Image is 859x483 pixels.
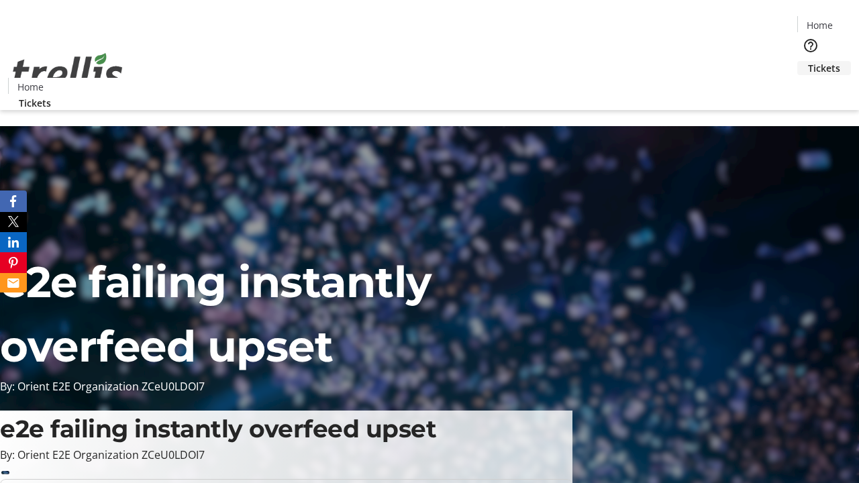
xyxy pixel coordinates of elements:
button: Help [797,32,824,59]
button: Cart [797,75,824,102]
span: Home [17,80,44,94]
img: Orient E2E Organization ZCeU0LDOI7's Logo [8,38,128,105]
a: Tickets [797,61,851,75]
a: Home [798,18,841,32]
a: Tickets [8,96,62,110]
span: Tickets [19,96,51,110]
span: Home [807,18,833,32]
span: Tickets [808,61,840,75]
a: Home [9,80,52,94]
